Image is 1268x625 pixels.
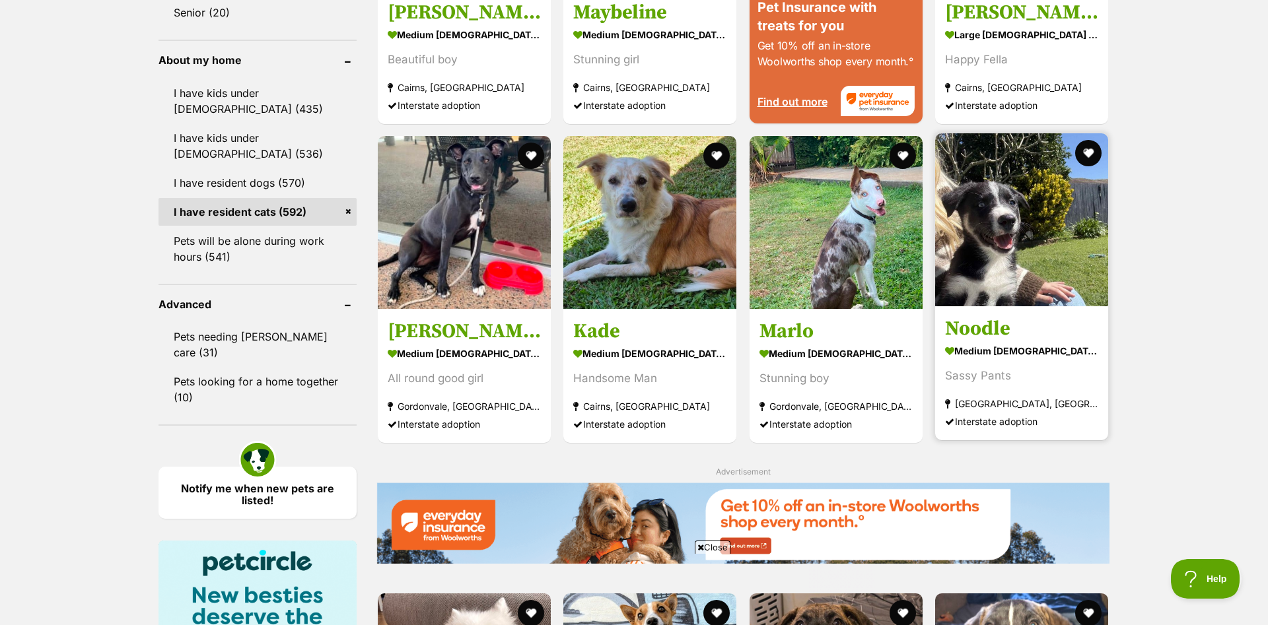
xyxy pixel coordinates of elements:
[388,397,541,415] strong: Gordonvale, [GEOGRAPHIC_DATA]
[945,316,1098,341] h3: Noodle
[388,344,541,363] strong: medium [DEMOGRAPHIC_DATA] Dog
[391,116,532,141] a: Open
[750,309,923,443] a: Marlo medium [DEMOGRAPHIC_DATA] Dog Stunning boy Gordonvale, [GEOGRAPHIC_DATA] Interstate adoption
[573,319,726,344] h3: Kade
[110,121,213,135] div: The Ultimate Renewable™
[945,50,1098,68] div: Happy Fella
[388,370,541,387] div: All round good girl
[945,78,1098,96] strong: Cairns, [GEOGRAPHIC_DATA]
[110,61,262,75] a: Wood. Grow, Harvest, Repeat.
[704,143,730,169] button: favourite
[110,122,213,134] a: The Ultimate Renewable™
[573,415,726,433] div: Interstate adoption
[442,121,468,134] span: Open
[945,367,1098,385] div: Sassy Pants
[388,319,541,344] h3: [PERSON_NAME]
[935,306,1108,440] a: Noodle medium [DEMOGRAPHIC_DATA] Dog Sassy Pants [GEOGRAPHIC_DATA], [GEOGRAPHIC_DATA] Interstate ...
[158,323,357,366] a: Pets needing [PERSON_NAME] care (31)
[388,415,541,433] div: Interstate adoption
[158,467,357,519] a: Notify me when new pets are listed!
[935,133,1108,306] img: Noodle - Border Collie x Siberian Husky Dog
[945,24,1098,44] strong: large [DEMOGRAPHIC_DATA] Dog
[945,341,1098,360] strong: medium [DEMOGRAPHIC_DATA] Dog
[158,79,357,123] a: I have kids under [DEMOGRAPHIC_DATA] (435)
[1171,559,1242,599] iframe: Help Scout Beacon - Open
[110,32,406,55] a: Wood - The Ultimate Renewable™
[573,344,726,363] strong: medium [DEMOGRAPHIC_DATA] Dog
[388,96,541,114] div: Interstate adoption
[158,54,357,66] header: About my home
[158,368,357,411] a: Pets looking for a home together (10)
[759,344,913,363] strong: medium [DEMOGRAPHIC_DATA] Dog
[563,309,736,443] a: Kade medium [DEMOGRAPHIC_DATA] Dog Handsome Man Cairns, [GEOGRAPHIC_DATA] Interstate adoption
[27,233,172,249] a: The Ultimate Renewable™
[890,143,916,169] button: favourite
[27,172,229,209] a: Wood. [GEOGRAPHIC_DATA],Harvest, Repeat.
[388,24,541,44] strong: medium [DEMOGRAPHIC_DATA] Dog
[695,541,730,554] span: Close
[759,319,913,344] h3: Marlo
[376,482,1109,564] img: Everyday Insurance promotional banner
[388,78,541,96] strong: Cairns, [GEOGRAPHIC_DATA]
[394,559,874,618] iframe: Advertisement
[563,136,736,309] img: Kade - Collie Dog
[378,309,551,443] a: [PERSON_NAME] medium [DEMOGRAPHIC_DATA] Dog All round good girl Gordonvale, [GEOGRAPHIC_DATA] Int...
[110,25,531,55] div: The Ultimate Renewable™
[27,219,172,251] div: The Ultimate Renewable™
[750,136,923,309] img: Marlo - Australian Koolie Dog
[573,24,726,44] strong: medium [DEMOGRAPHIC_DATA] Dog
[378,136,551,309] img: Kellie - Kelpie Dog
[376,482,1109,566] a: Everyday Insurance promotional banner
[945,412,1098,430] div: Interstate adoption
[1075,140,1102,166] button: favourite
[759,415,913,433] div: Interstate adoption
[716,467,771,477] span: Advertisement
[158,298,357,310] header: Advanced
[759,397,913,415] strong: Gordonvale, [GEOGRAPHIC_DATA]
[388,50,541,68] div: Beautiful boy
[573,397,726,415] strong: Cairns, [GEOGRAPHIC_DATA]
[518,143,544,169] button: favourite
[158,124,357,168] a: I have kids under [DEMOGRAPHIC_DATA] (536)
[573,96,726,114] div: Interstate adoption
[573,50,726,68] div: Stunning girl
[573,370,726,387] div: Handsome Man
[36,321,162,351] a: Open
[945,395,1098,412] strong: [GEOGRAPHIC_DATA], [GEOGRAPHIC_DATA]
[27,71,156,156] a: Wood - TheUltimateRenewable™
[158,198,357,226] a: I have resident cats (592)
[79,329,106,343] span: Open
[759,370,913,387] div: Stunning boy
[27,71,172,158] div: The Ultimate Renewable™
[158,169,357,197] a: I have resident dogs (570)
[158,227,357,271] a: Pets will be alone during work hours (541)
[945,96,1098,114] div: Interstate adoption
[573,78,726,96] strong: Cairns, [GEOGRAPHIC_DATA]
